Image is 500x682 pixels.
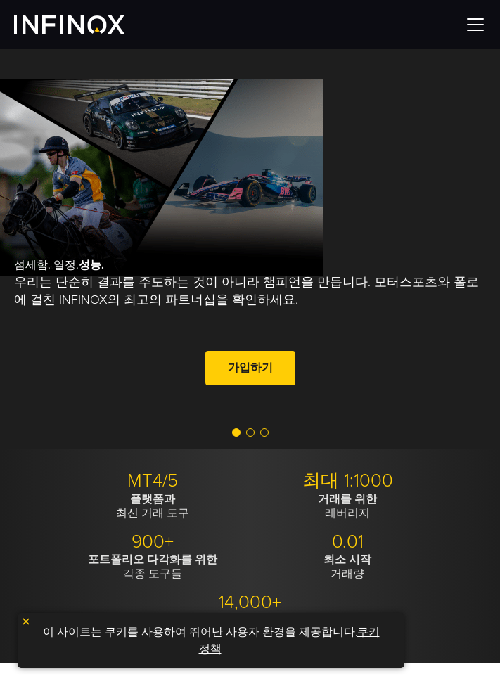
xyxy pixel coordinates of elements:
[255,492,440,520] p: 레버리지
[260,428,269,437] span: Go to slide 3
[158,591,342,614] p: 14,000+
[255,553,440,581] p: 거래량
[318,492,377,506] strong: 거래를 위한
[60,553,245,581] p: 각종 도구들
[255,531,440,553] p: 0.01
[205,351,295,385] a: 가입하기
[60,492,245,520] p: 최신 거래 도구
[60,531,245,553] p: 900+
[21,617,31,626] img: yellow close icon
[60,470,245,492] p: MT4/5
[25,620,397,661] p: 이 사이트는 쿠키를 사용하여 뛰어난 사용자 환경을 제공합니다. .
[246,428,255,437] span: Go to slide 2
[88,553,217,567] strong: 포트폴리오 다각화를 위한
[14,274,486,309] p: 우리는 단순히 결과를 주도하는 것이 아니라 챔피언을 만듭니다. 모터스포츠와 폴로에 걸친 INFINOX의 최고의 파트너십을 확인하세요.
[79,258,104,272] strong: 성능.
[232,428,241,437] span: Go to slide 1
[255,470,440,492] p: 최대 1:1000
[130,492,175,506] strong: 플랫폼과
[14,257,486,391] div: 섬세함. 열정.
[323,553,371,567] strong: 최소 시작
